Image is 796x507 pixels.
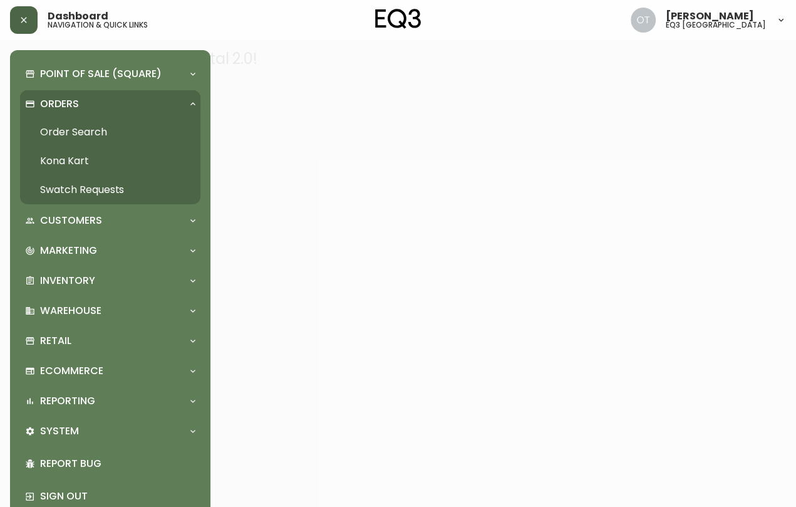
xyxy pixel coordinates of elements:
[40,304,101,318] p: Warehouse
[20,297,200,325] div: Warehouse
[20,237,200,264] div: Marketing
[40,214,102,227] p: Customers
[48,11,108,21] span: Dashboard
[20,357,200,385] div: Ecommerce
[40,424,79,438] p: System
[20,327,200,355] div: Retail
[40,67,162,81] p: Point of Sale (Square)
[20,175,200,204] a: Swatch Requests
[631,8,656,33] img: 5d4d18d254ded55077432b49c4cb2919
[40,489,195,503] p: Sign Out
[20,90,200,118] div: Orders
[40,334,71,348] p: Retail
[20,417,200,445] div: System
[40,457,195,471] p: Report Bug
[666,21,766,29] h5: eq3 [GEOGRAPHIC_DATA]
[666,11,754,21] span: [PERSON_NAME]
[20,387,200,415] div: Reporting
[20,267,200,295] div: Inventory
[20,118,200,147] a: Order Search
[48,21,148,29] h5: navigation & quick links
[20,207,200,234] div: Customers
[20,147,200,175] a: Kona Kart
[40,364,103,378] p: Ecommerce
[40,97,79,111] p: Orders
[20,60,200,88] div: Point of Sale (Square)
[40,274,95,288] p: Inventory
[375,9,421,29] img: logo
[40,244,97,258] p: Marketing
[40,394,95,408] p: Reporting
[20,447,200,480] div: Report Bug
